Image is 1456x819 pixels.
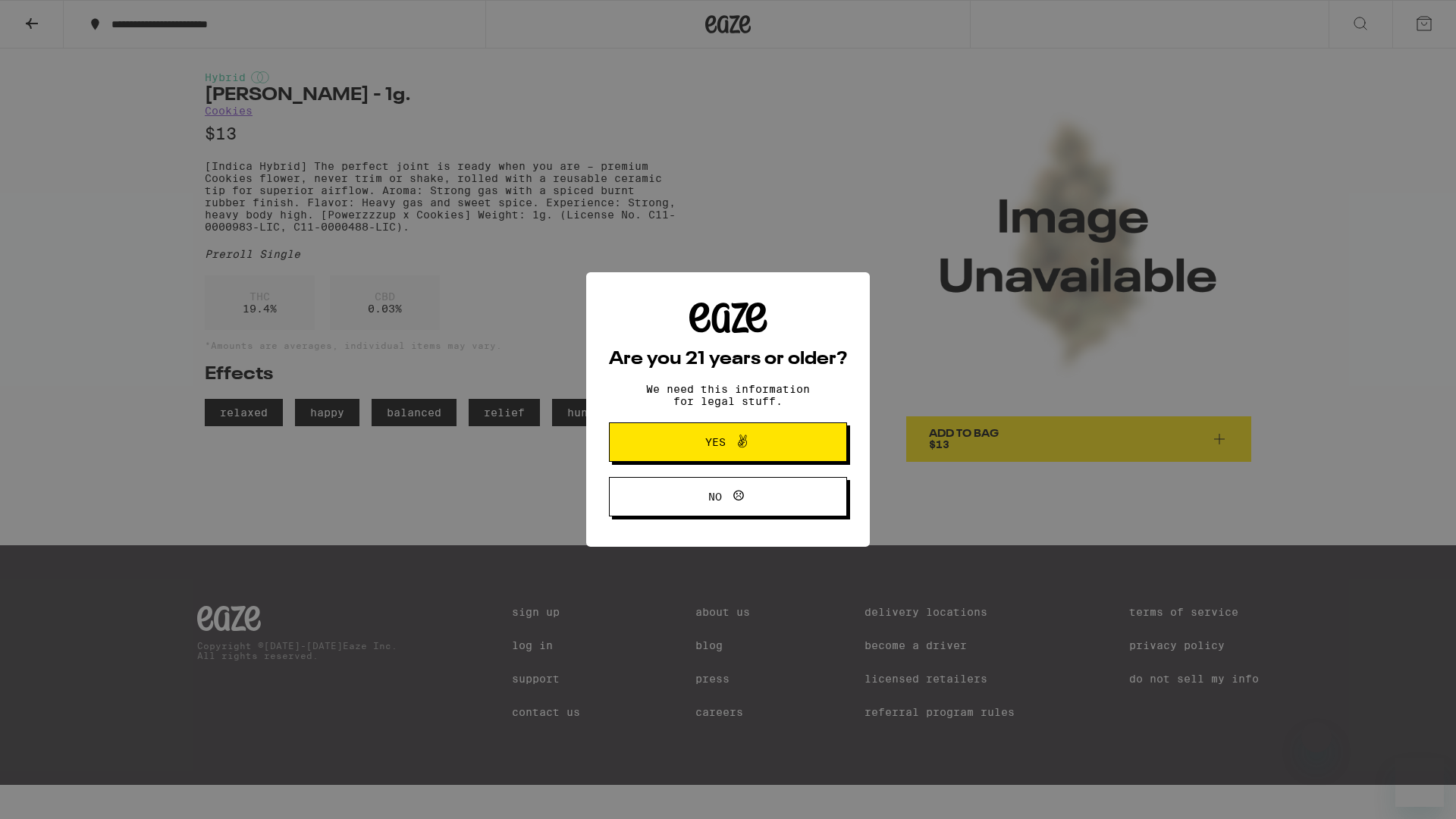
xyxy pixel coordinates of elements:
[609,422,847,462] button: Yes
[609,477,847,516] button: No
[705,437,726,447] span: Yes
[708,491,722,502] span: No
[633,383,823,407] p: We need this information for legal stuff.
[1301,722,1332,752] iframe: Close message
[609,350,847,369] h2: Are you 21 years or older?
[1395,758,1444,807] iframe: Button to launch messaging window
